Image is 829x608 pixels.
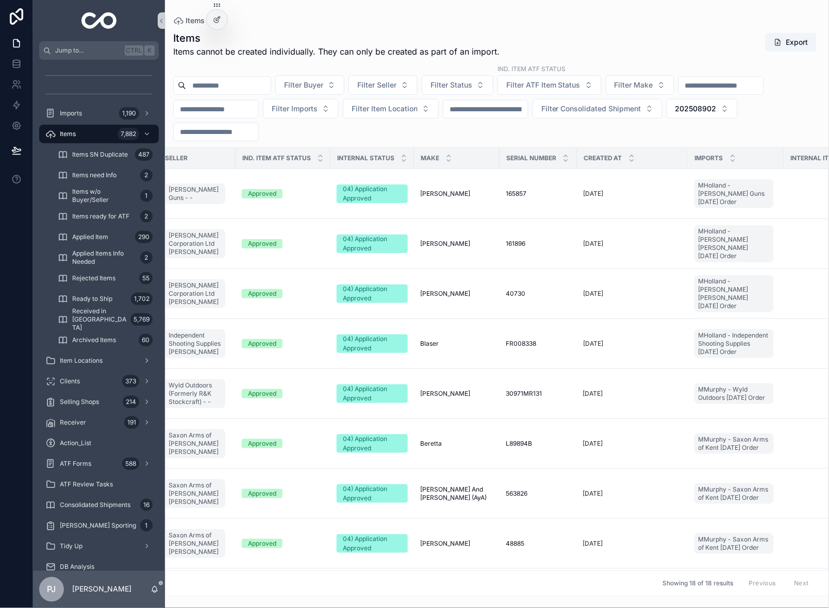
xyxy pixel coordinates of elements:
[699,435,770,452] span: MMurphy - Saxon Arms of Kent [DATE] Order
[506,240,571,248] a: 161896
[275,75,344,95] button: Select Button
[699,535,770,552] span: MMurphy - Saxon Arms of Kent [DATE] Order
[420,390,493,398] a: [PERSON_NAME]
[694,533,774,554] a: MMurphy - Saxon Arms of Kent [DATE] Order
[164,477,229,510] a: Saxon Arms of [PERSON_NAME] [PERSON_NAME]
[169,381,221,406] span: Wyld Outdoors (Formerly R&K Stockcraft) - -
[39,516,159,535] a: [PERSON_NAME] Sporting1
[583,539,682,548] a: [DATE]
[506,154,556,162] span: Serial Number
[123,396,139,408] div: 214
[694,275,774,312] a: MHolland - [PERSON_NAME] [PERSON_NAME] [DATE] Order
[39,372,159,391] a: Clients373
[420,290,470,298] span: [PERSON_NAME]
[242,539,324,548] a: Approved
[47,583,56,596] span: PJ
[125,45,143,56] span: Ctrl
[506,290,571,298] a: 40730
[145,46,154,55] span: K
[583,489,682,498] a: [DATE]
[694,327,778,360] a: MHolland - Independent Shooting Supplies [DATE] Order
[39,434,159,452] a: Action_List
[164,427,229,460] a: Saxon Arms of [PERSON_NAME] [PERSON_NAME]
[248,489,276,498] div: Approved
[694,433,774,454] a: MMurphy - Saxon Arms of Kent [DATE] Order
[420,440,493,448] a: Beretta
[263,99,339,119] button: Select Button
[173,31,500,45] h1: Items
[52,207,159,226] a: Items ready for ATF2
[164,183,225,204] a: [PERSON_NAME] Guns - -
[694,381,778,406] a: MMurphy - Wyld Outdoors [DATE] Order
[533,99,662,119] button: Select Button
[699,181,770,206] span: MHolland - [PERSON_NAME] Guns [DATE] Order
[694,531,778,556] a: MMurphy - Saxon Arms of Kent [DATE] Order
[248,389,276,398] div: Approved
[52,187,159,205] a: Items w/o Buyer/Seller1
[694,483,774,504] a: MMurphy - Saxon Arms of Kent [DATE] Order
[60,398,99,406] span: Selling Shops
[60,501,130,509] span: Consolidated Shipments
[173,15,205,26] a: Items
[186,15,205,26] span: Items
[695,154,723,162] span: Imports
[169,481,221,506] span: Saxon Arms of [PERSON_NAME] [PERSON_NAME]
[506,190,571,198] a: 165857
[140,251,153,264] div: 2
[169,231,221,256] span: [PERSON_NAME] Corporation Ltd [PERSON_NAME]
[337,334,408,353] a: 04) Application Approved
[60,418,86,427] span: Receiver
[420,539,470,548] span: [PERSON_NAME]
[242,154,311,162] span: Ind. Item ATF Status
[164,229,225,258] a: [PERSON_NAME] Corporation Ltd [PERSON_NAME]
[248,189,276,198] div: Approved
[583,190,682,198] a: [DATE]
[694,481,778,506] a: MMurphy - Saxon Arms of Kent [DATE] Order
[140,499,153,511] div: 16
[343,184,402,203] div: 04) Application Approved
[699,331,770,356] span: MHolland - Independent Shooting Supplies [DATE] Order
[694,329,774,358] a: MHolland - Independent Shooting Supplies [DATE] Order
[52,310,159,329] a: Received in [GEOGRAPHIC_DATA]5,769
[420,240,493,248] a: [PERSON_NAME]
[72,336,116,344] span: Archived Items
[699,277,770,310] span: MHolland - [PERSON_NAME] [PERSON_NAME] [DATE] Order
[420,290,493,298] a: [PERSON_NAME]
[60,109,82,117] span: Imports
[506,340,571,348] a: FR008338
[430,80,472,90] span: Filter Status
[52,166,159,184] a: Items need Info2
[506,440,532,448] span: L89894B
[583,290,603,298] p: [DATE]
[506,390,571,398] a: 30971MR131
[165,154,188,162] span: Seller
[52,248,159,267] a: Applied Items Info Needed2
[72,295,112,303] span: Ready to Ship
[337,184,408,203] a: 04) Application Approved
[60,377,80,385] span: Clients
[52,145,159,164] a: Items SN Duplicate487
[72,274,115,282] span: Rejected Items
[506,440,571,448] a: L89894B
[506,539,571,548] a: 48885
[242,489,324,498] a: Approved
[39,41,159,60] button: Jump to...CtrlK
[583,240,682,248] a: [DATE]
[583,340,682,348] a: [DATE]
[60,130,76,138] span: Items
[699,227,770,260] span: MHolland - [PERSON_NAME] [PERSON_NAME] [DATE] Order
[39,351,159,370] a: Item Locations
[584,154,622,162] span: Created at
[72,171,117,179] span: Items need Info
[131,293,153,305] div: 1,702
[242,289,324,298] a: Approved
[337,154,394,162] span: Internal Status
[118,128,139,140] div: 7,882
[72,188,136,204] span: Items w/o Buyer/Seller
[164,329,225,358] a: Independent Shooting Supplies [PERSON_NAME]
[52,269,159,288] a: Rejected Items55
[766,33,817,52] button: Export
[420,240,470,248] span: [PERSON_NAME]
[337,484,408,503] a: 04) Application Approved
[164,377,229,410] a: Wyld Outdoors (Formerly R&K Stockcraft) - -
